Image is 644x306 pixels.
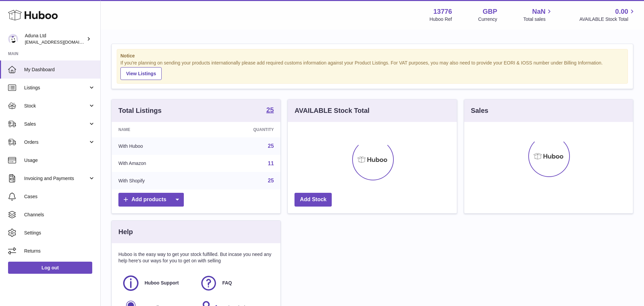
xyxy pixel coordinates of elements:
div: Huboo Ref [430,16,452,23]
span: Orders [24,139,88,145]
th: Name [112,122,204,137]
a: NaN Total sales [523,7,553,23]
span: Listings [24,85,88,91]
a: Add Stock [294,193,332,207]
a: 11 [268,161,274,166]
span: Sales [24,121,88,127]
a: Log out [8,262,92,274]
span: Channels [24,212,95,218]
a: FAQ [200,274,271,292]
td: With Shopify [112,172,204,189]
div: If you're planning on sending your products internationally please add required customs informati... [120,60,624,80]
div: Aduna Ltd [25,33,85,45]
strong: GBP [483,7,497,16]
h3: Help [118,227,133,236]
td: With Amazon [112,155,204,172]
span: AVAILABLE Stock Total [579,16,636,23]
h3: AVAILABLE Stock Total [294,106,369,115]
span: My Dashboard [24,67,95,73]
span: 0.00 [615,7,628,16]
a: 25 [268,143,274,149]
span: Cases [24,193,95,200]
a: 0.00 AVAILABLE Stock Total [579,7,636,23]
span: Stock [24,103,88,109]
span: [EMAIL_ADDRESS][DOMAIN_NAME] [25,39,99,45]
p: Huboo is the easy way to get your stock fulfilled. But incase you need any help here's our ways f... [118,251,274,264]
span: Returns [24,248,95,254]
strong: 25 [266,106,274,113]
span: Usage [24,157,95,164]
h3: Total Listings [118,106,162,115]
strong: Notice [120,53,624,59]
div: Currency [478,16,497,23]
span: FAQ [222,280,232,286]
a: 25 [266,106,274,115]
span: Invoicing and Payments [24,175,88,182]
strong: 13776 [433,7,452,16]
span: Huboo Support [145,280,179,286]
td: With Huboo [112,137,204,155]
th: Quantity [204,122,280,137]
a: 25 [268,178,274,183]
h3: Sales [471,106,488,115]
a: Huboo Support [122,274,193,292]
span: NaN [532,7,545,16]
img: internalAdmin-13776@internal.huboo.com [8,34,18,44]
span: Settings [24,230,95,236]
span: Total sales [523,16,553,23]
a: Add products [118,193,184,207]
a: View Listings [120,67,162,80]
